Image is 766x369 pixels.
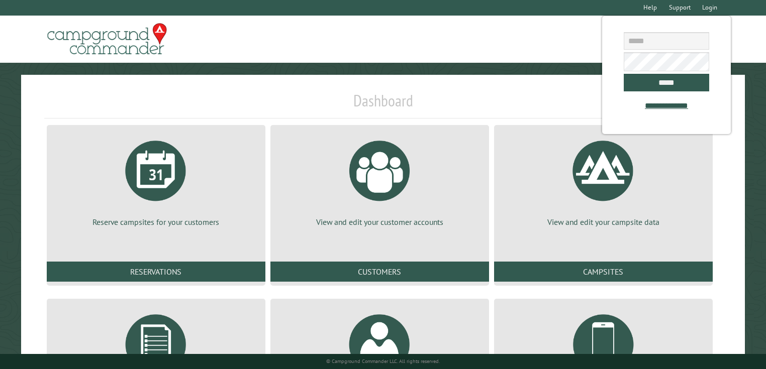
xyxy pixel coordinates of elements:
[494,262,713,282] a: Campsites
[44,20,170,59] img: Campground Commander
[282,216,477,227] p: View and edit your customer accounts
[506,216,701,227] p: View and edit your campsite data
[44,91,722,118] h1: Dashboard
[282,133,477,227] a: View and edit your customer accounts
[59,133,253,227] a: Reserve campsites for your customers
[47,262,265,282] a: Reservations
[270,262,489,282] a: Customers
[59,216,253,227] p: Reserve campsites for your customers
[506,133,701,227] a: View and edit your campsite data
[326,358,440,364] small: © Campground Commander LLC. All rights reserved.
